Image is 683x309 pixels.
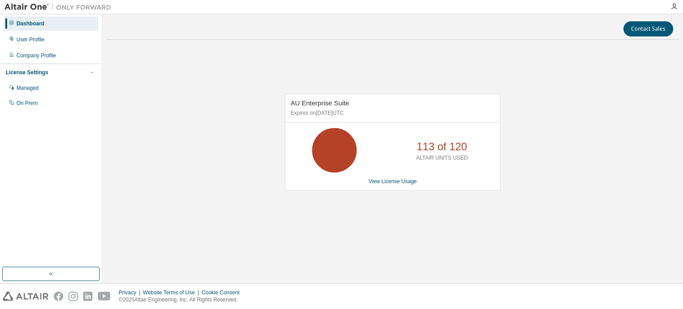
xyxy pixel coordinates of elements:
div: Managed [16,84,39,92]
div: Company Profile [16,52,56,59]
p: Expires on [DATE] UTC [291,109,493,117]
div: Dashboard [16,20,44,27]
div: License Settings [6,69,48,76]
div: Cookie Consent [201,289,245,296]
button: Contact Sales [623,21,673,36]
div: User Profile [16,36,44,43]
img: altair_logo.svg [3,292,48,301]
div: On Prem [16,100,38,107]
a: View License Usage [369,178,417,185]
div: Privacy [119,289,143,296]
img: instagram.svg [68,292,78,301]
p: © 2025 Altair Engineering, Inc. All Rights Reserved. [119,296,245,304]
p: 113 of 120 [417,139,467,154]
div: Website Terms of Use [143,289,201,296]
img: Altair One [4,3,116,12]
img: facebook.svg [54,292,63,301]
img: youtube.svg [98,292,111,301]
p: ALTAIR UNITS USED [416,154,468,162]
img: linkedin.svg [83,292,92,301]
span: AU Enterprise Suite [291,99,350,107]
